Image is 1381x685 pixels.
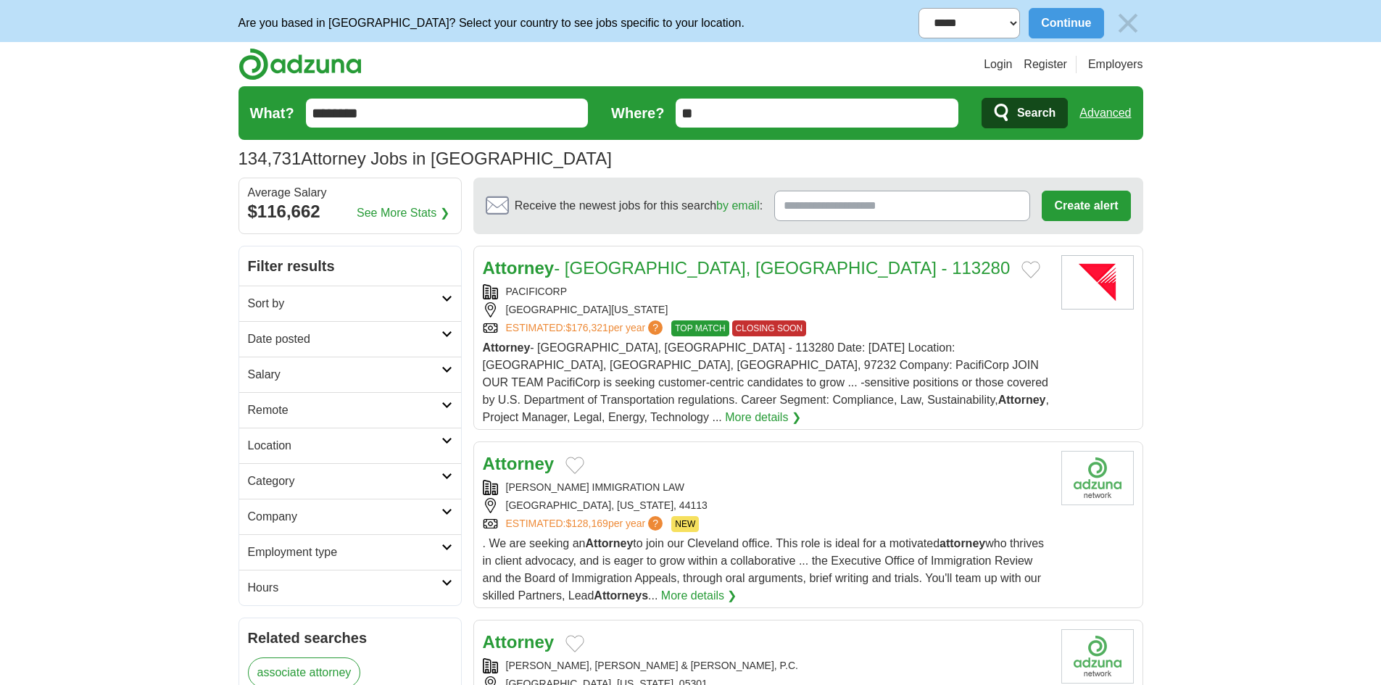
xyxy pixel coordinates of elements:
strong: Attorneys [594,589,648,602]
a: ESTIMATED:$176,321per year? [506,320,666,336]
button: Add to favorite jobs [565,457,584,474]
button: Create alert [1042,191,1130,221]
span: Search [1017,99,1056,128]
span: 134,731 [239,146,302,172]
span: ? [648,516,663,531]
h2: Filter results [239,246,461,286]
a: Location [239,428,461,463]
button: Add to favorite jobs [565,635,584,652]
a: Category [239,463,461,499]
a: Login [984,56,1012,73]
strong: Attorney [586,537,634,549]
span: Receive the newest jobs for this search : [515,197,763,215]
h2: Related searches [248,627,452,649]
div: Average Salary [248,187,452,199]
strong: Attorney [998,394,1046,406]
img: PacifiCorp logo [1061,255,1134,310]
h2: Category [248,473,441,490]
div: $116,662 [248,199,452,225]
strong: Attorney [483,258,555,278]
label: What? [250,102,294,124]
a: Remote [239,392,461,428]
a: Date posted [239,321,461,357]
img: Company logo [1061,451,1134,505]
span: NEW [671,516,699,532]
span: TOP MATCH [671,320,729,336]
button: Search [982,98,1068,128]
img: Adzuna logo [239,48,362,80]
a: ESTIMATED:$128,169per year? [506,516,666,532]
a: Attorney [483,632,555,652]
a: Advanced [1079,99,1131,128]
a: See More Stats ❯ [357,204,449,222]
a: Sort by [239,286,461,321]
h1: Attorney Jobs in [GEOGRAPHIC_DATA] [239,149,612,168]
a: Salary [239,357,461,392]
h2: Hours [248,579,441,597]
a: Attorney- [GEOGRAPHIC_DATA], [GEOGRAPHIC_DATA] - 113280 [483,258,1011,278]
div: [GEOGRAPHIC_DATA], [US_STATE], 44113 [483,498,1050,513]
span: CLOSING SOON [732,320,807,336]
a: Register [1024,56,1067,73]
a: Company [239,499,461,534]
p: Are you based in [GEOGRAPHIC_DATA]? Select your country to see jobs specific to your location. [239,14,745,32]
h2: Employment type [248,544,441,561]
button: Add to favorite jobs [1021,261,1040,278]
a: PACIFICORP [506,286,568,297]
div: [PERSON_NAME] IMMIGRATION LAW [483,480,1050,495]
a: by email [716,199,760,212]
span: ? [648,320,663,335]
label: Where? [611,102,664,124]
button: Continue [1029,8,1103,38]
a: Hours [239,570,461,605]
h2: Sort by [248,295,441,312]
h2: Company [248,508,441,526]
span: . We are seeking an to join our Cleveland office. This role is ideal for a motivated who thrives ... [483,537,1045,602]
div: [GEOGRAPHIC_DATA][US_STATE] [483,302,1050,317]
span: $128,169 [565,518,607,529]
strong: Attorney [483,341,531,354]
h2: Remote [248,402,441,419]
img: Company logo [1061,629,1134,684]
h2: Location [248,437,441,454]
span: $176,321 [565,322,607,333]
a: More details ❯ [661,587,737,605]
a: Employment type [239,534,461,570]
img: icon_close_no_bg.svg [1113,8,1143,38]
h2: Salary [248,366,441,383]
h2: Date posted [248,331,441,348]
div: [PERSON_NAME], [PERSON_NAME] & [PERSON_NAME], P.C. [483,658,1050,673]
strong: attorney [940,537,985,549]
a: More details ❯ [725,409,801,426]
span: - [GEOGRAPHIC_DATA], [GEOGRAPHIC_DATA] - 113280 Date: [DATE] Location: [GEOGRAPHIC_DATA], [GEOGRA... [483,341,1049,423]
a: Attorney [483,454,555,473]
a: Employers [1088,56,1143,73]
